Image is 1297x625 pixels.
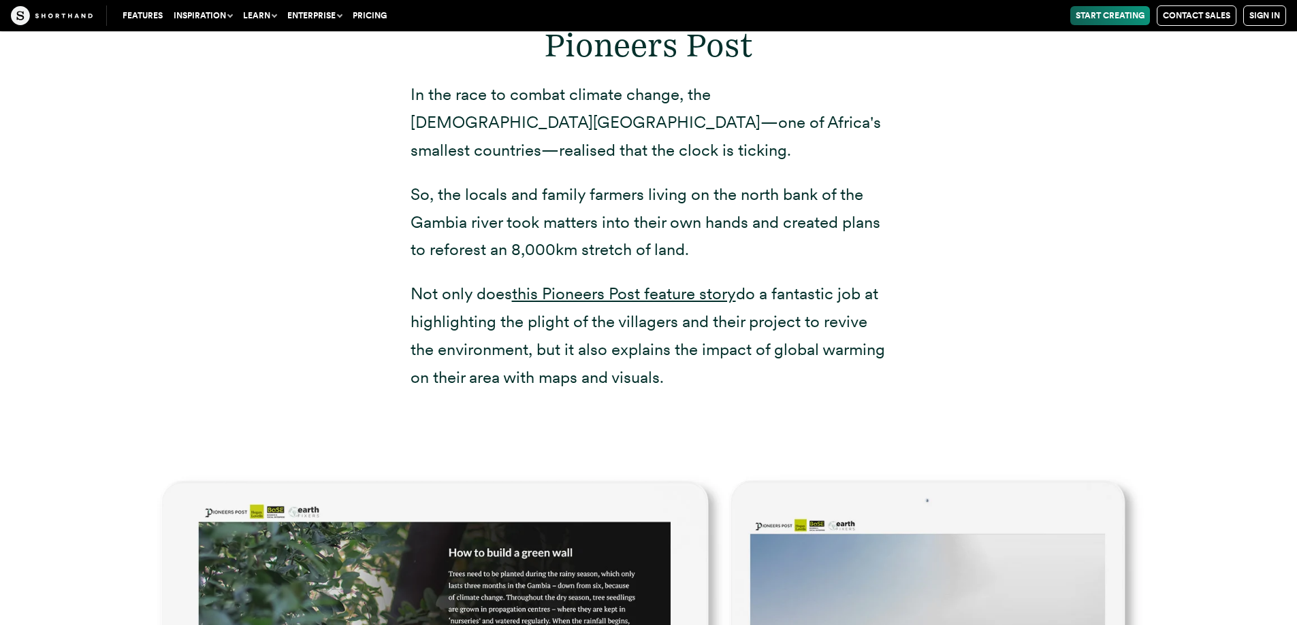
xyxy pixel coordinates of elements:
[168,6,238,25] button: Inspiration
[411,181,887,264] p: So, the locals and family farmers living on the north bank of the Gambia river took matters into ...
[1157,5,1236,26] a: Contact Sales
[411,81,887,164] p: In the race to combat climate change, the [DEMOGRAPHIC_DATA][GEOGRAPHIC_DATA]—one of Africa's sma...
[1070,6,1150,25] a: Start Creating
[117,6,168,25] a: Features
[282,6,347,25] button: Enterprise
[512,284,736,303] a: this Pioneers Post feature story
[1243,5,1286,26] a: Sign in
[411,280,887,391] p: Not only does do a fantastic job at highlighting the plight of the villagers and their project to...
[238,6,282,25] button: Learn
[347,6,392,25] a: Pricing
[11,6,93,25] img: The Craft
